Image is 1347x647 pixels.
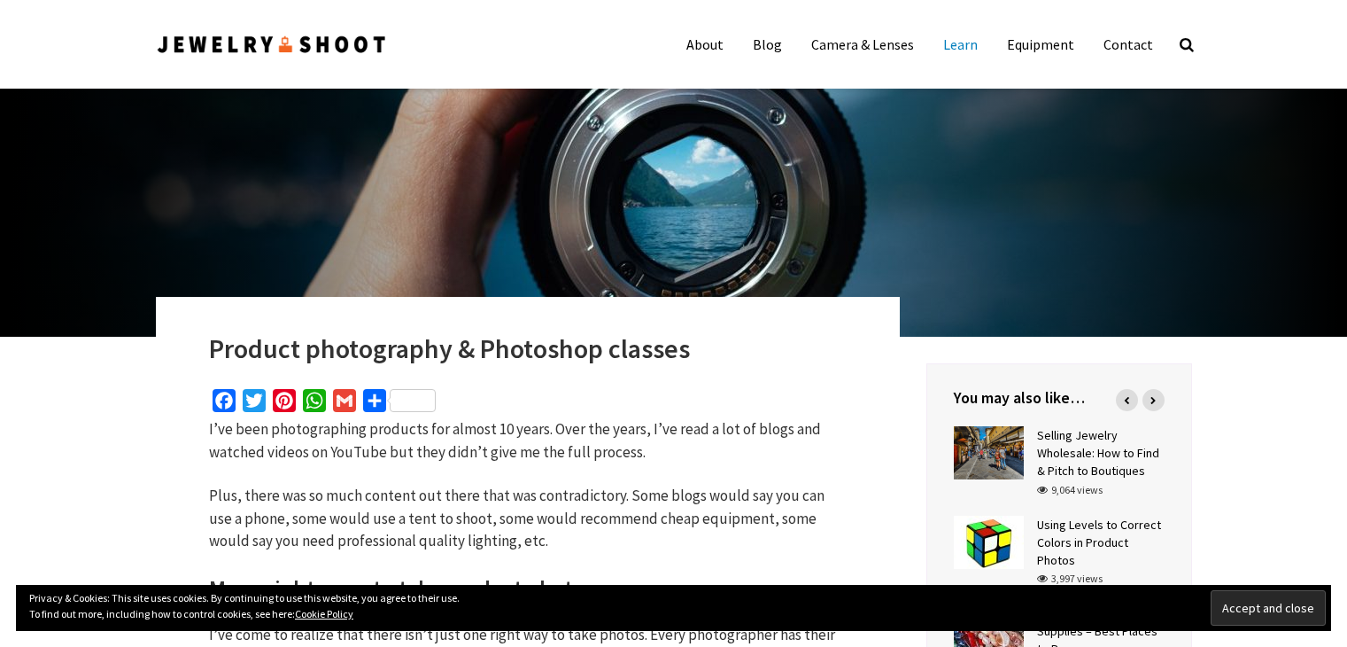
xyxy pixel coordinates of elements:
a: Blog [739,27,795,62]
h4: You may also like… [954,386,1165,409]
a: Gmail [329,389,360,418]
input: Accept and close [1211,590,1326,626]
a: Equipment [994,27,1088,62]
img: Jewelry Photographer Bay Area - San Francisco | Nationwide via Mail [156,33,388,57]
div: 3,997 views [1037,571,1103,587]
a: Pinterest [269,389,299,418]
a: Facebook [209,389,239,418]
a: Camera & Lenses [798,27,927,62]
div: Privacy & Cookies: This site uses cookies. By continuing to use this website, you agree to their ... [16,585,1331,631]
a: Learn [930,27,991,62]
a: Selling Jewelry Wholesale: How to Find & Pitch to Boutiques [1037,427,1159,479]
p: Plus, there was so much content out there that was contradictory. Some blogs would say you can us... [209,485,847,553]
a: Twitter [239,389,269,418]
p: I’ve been photographing products for almost 10 years. Over the years, I’ve read a lot of blogs an... [209,418,847,464]
a: Cookie Policy [295,607,353,620]
a: Share [360,389,439,418]
div: 9,064 views [1037,482,1103,498]
h1: Product photography & Photoshop classes [209,332,847,364]
a: Contact [1090,27,1166,62]
h2: Many right ways to take product photos [209,574,847,604]
a: WhatsApp [299,389,329,418]
a: Using Levels to Correct Colors in Product Photos [1037,517,1161,568]
img: How to take product photos [10,71,1338,337]
a: About [673,27,737,62]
